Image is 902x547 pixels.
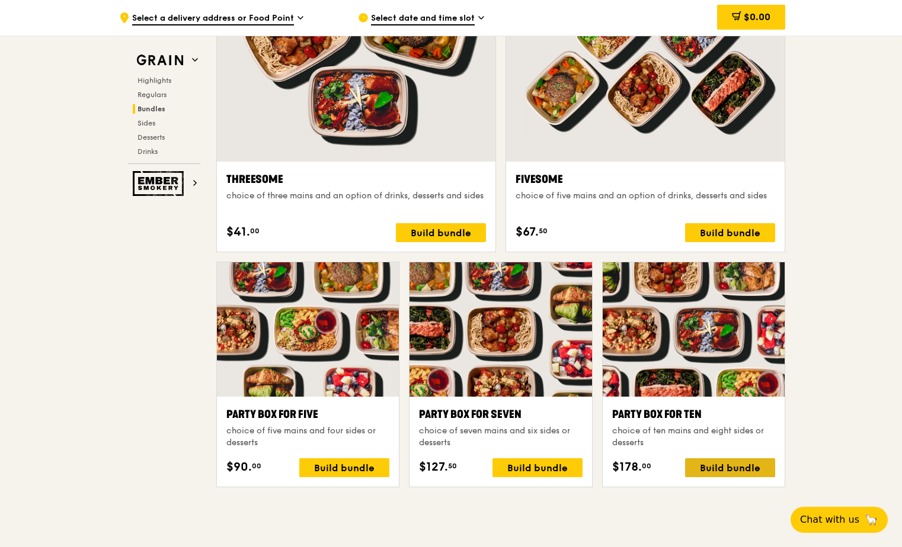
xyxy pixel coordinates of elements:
div: Build bundle [685,458,775,477]
div: choice of ten mains and eight sides or desserts [612,425,775,449]
div: Party Box for Seven [419,406,582,423]
div: Party Box for Ten [612,406,775,423]
span: $41. [226,223,250,241]
span: $0.00 [744,11,770,22]
span: $178. [612,458,642,476]
span: Desserts [137,133,165,141]
div: Party Box for Five [226,406,389,423]
span: 50 [448,461,457,471]
span: $67. [516,223,539,241]
span: 00 [642,461,651,471]
span: Chat with us [800,513,859,527]
span: $90. [226,458,252,476]
div: Threesome [226,171,486,188]
span: Select date and time slot [371,12,475,25]
div: Build bundle [685,223,775,242]
span: 🦙 [864,513,878,527]
div: choice of three mains and an option of drinks, desserts and sides [226,190,486,202]
img: Ember Smokery web logo [133,171,187,196]
div: choice of seven mains and six sides or desserts [419,425,582,449]
span: Drinks [137,147,158,156]
div: Fivesome [516,171,775,188]
span: 50 [539,226,548,236]
span: 00 [250,226,260,236]
span: Sides [137,119,155,127]
span: Bundles [137,105,165,113]
div: Build bundle [396,223,486,242]
div: choice of five mains and an option of drinks, desserts and sides [516,190,775,202]
span: Select a delivery address or Food Point [132,12,294,25]
span: $127. [419,458,448,476]
span: Highlights [137,76,171,85]
img: Grain web logo [133,50,187,71]
span: Regulars [137,91,167,99]
div: Build bundle [299,458,389,477]
span: 00 [252,461,261,471]
div: Build bundle [492,458,583,477]
button: Chat with us🦙 [791,507,888,533]
div: choice of five mains and four sides or desserts [226,425,389,449]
